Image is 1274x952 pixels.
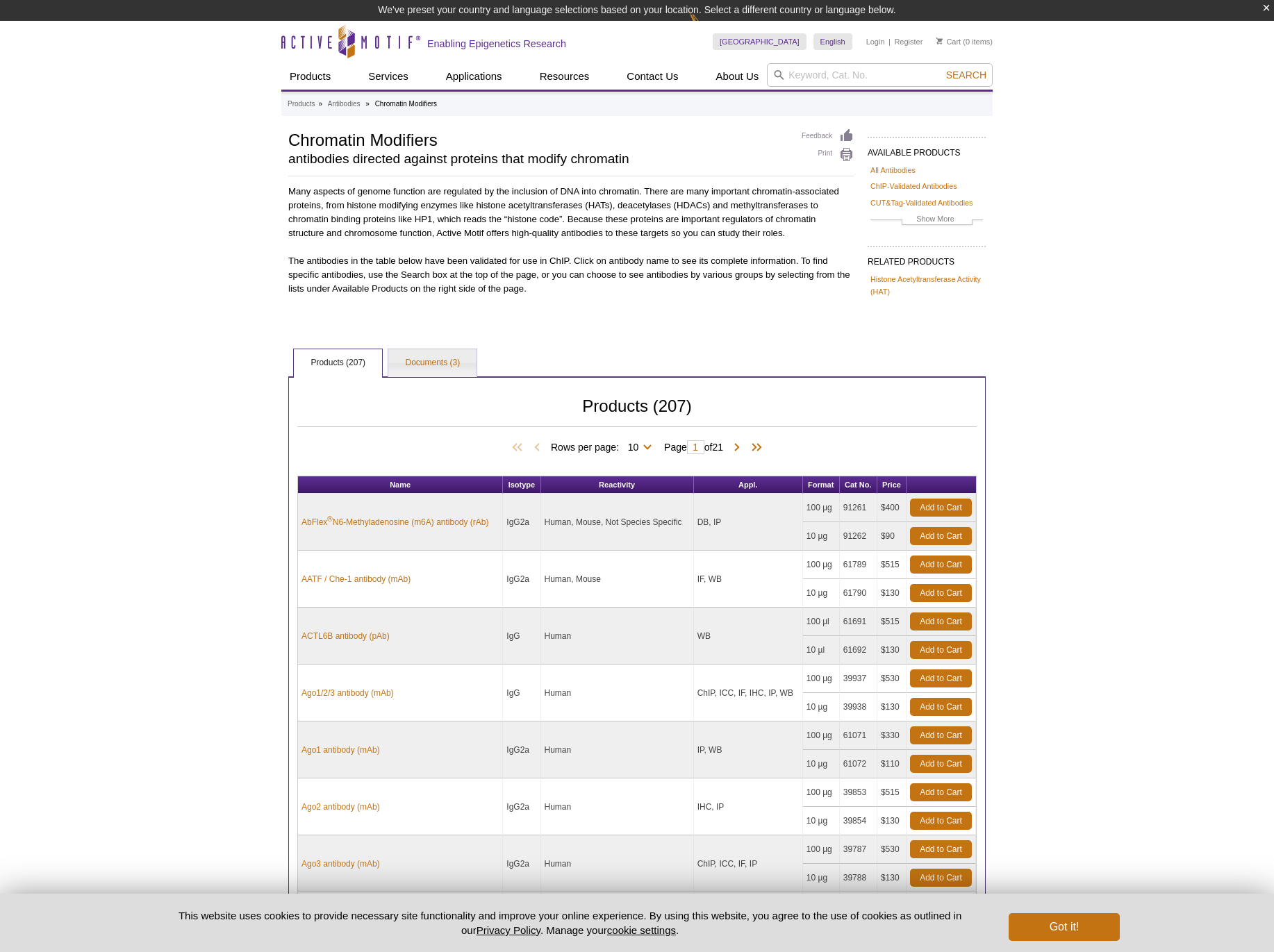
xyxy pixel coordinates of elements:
[438,63,511,90] a: Applications
[840,864,877,892] td: 39788
[802,128,854,144] a: Feedback
[694,551,803,608] td: IF, WB
[365,100,370,108] li: »
[503,835,540,892] td: IgG2a
[503,665,540,721] td: IgG
[840,892,877,921] td: 39855
[840,476,877,494] th: Cat No.
[840,835,877,864] td: 39787
[910,584,972,602] a: Add to Cart
[877,551,907,579] td: $515
[301,744,380,756] a: Ago1 antibody (mAb)
[375,100,437,108] li: Chromatin Modifiers
[870,212,983,228] a: Show More
[803,835,840,864] td: 100 µg
[803,721,840,750] td: 100 µg
[870,164,916,176] a: All Antibodies
[541,721,694,778] td: Human
[712,442,723,453] span: 21
[689,10,726,43] img: Change Here
[541,835,694,892] td: Human
[803,476,840,494] th: Format
[894,37,923,47] a: Register
[694,665,803,721] td: ChIP, ICC, IF, IHC, IP, WB
[541,778,694,835] td: Human
[388,349,477,377] a: Documents (3)
[877,693,907,721] td: $130
[288,153,788,165] h2: antibodies directed against proteins that modify chromatin
[910,527,972,545] a: Add to Cart
[694,892,803,949] td: WB
[803,778,840,807] td: 100 µg
[301,858,380,870] a: Ago3 antibody (mAb)
[541,892,694,949] td: Human
[503,494,540,551] td: IgG2a
[877,778,907,807] td: $515
[840,636,877,665] td: 61692
[708,63,768,90] a: About Us
[877,835,907,864] td: $530
[503,608,540,665] td: IgG
[541,551,694,608] td: Human, Mouse
[802,147,854,162] a: Print
[531,63,598,90] a: Resources
[803,636,840,665] td: 10 µl
[803,522,840,551] td: 10 µg
[910,840,972,858] a: Add to Cart
[618,63,686,90] a: Contact Us
[360,63,417,90] a: Services
[803,892,840,921] td: 100 µg
[803,608,840,636] td: 100 µl
[154,908,986,937] p: This website uses cookies to provide necessary site functionality and improve your online experie...
[503,551,540,608] td: IgG2a
[477,924,540,936] a: Privacy Policy
[803,750,840,778] td: 10 µg
[910,669,972,687] a: Add to Cart
[767,63,993,87] input: Keyword, Cat. No.
[877,807,907,835] td: $130
[910,641,972,659] a: Add to Cart
[910,698,972,716] a: Add to Cart
[803,494,840,522] td: 100 µg
[910,755,972,773] a: Add to Cart
[888,33,891,50] li: |
[297,400,977,427] h2: Products (207)
[840,693,877,721] td: 39938
[910,556,972,574] a: Add to Cart
[301,687,394,699] a: Ago1/2/3 antibody (mAb)
[910,783,972,801] a: Add to Cart
[866,37,885,47] a: Login
[281,63,339,90] a: Products
[509,441,530,455] span: First Page
[503,892,540,949] td: IgG
[877,721,907,750] td: $330
[713,33,806,50] a: [GEOGRAPHIC_DATA]
[298,476,503,494] th: Name
[840,494,877,522] td: 91261
[840,665,877,693] td: 39937
[541,608,694,665] td: Human
[657,440,730,454] span: Page of
[870,180,957,192] a: ChIP-Validated Antibodies
[877,608,907,636] td: $515
[551,440,657,453] span: Rows per page:
[910,869,972,887] a: Add to Cart
[813,33,852,50] a: English
[870,197,973,209] a: CUT&Tag-Validated Antibodies
[803,864,840,892] td: 10 µg
[730,441,744,455] span: Next Page
[840,807,877,835] td: 39854
[877,665,907,693] td: $530
[868,246,986,271] h2: RELATED PRODUCTS
[910,612,972,631] a: Add to Cart
[288,98,315,110] a: Products
[840,579,877,608] td: 61790
[946,69,986,81] span: Search
[694,494,803,551] td: DB, IP
[877,476,907,494] th: Price
[936,37,943,44] img: Your Cart
[803,693,840,721] td: 10 µg
[694,608,803,665] td: WB
[910,812,972,830] a: Add to Cart
[877,579,907,608] td: $130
